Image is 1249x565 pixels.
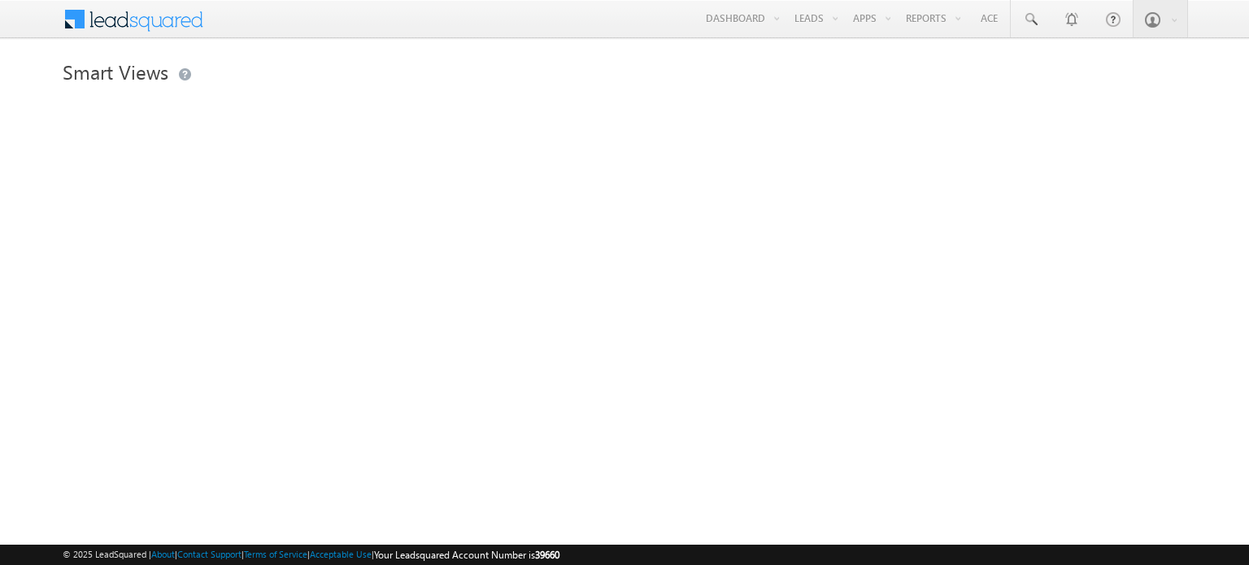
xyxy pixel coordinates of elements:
[244,549,307,559] a: Terms of Service
[310,549,372,559] a: Acceptable Use
[151,549,175,559] a: About
[535,549,559,561] span: 39660
[63,59,168,85] span: Smart Views
[374,549,559,561] span: Your Leadsquared Account Number is
[177,549,242,559] a: Contact Support
[63,547,559,563] span: © 2025 LeadSquared | | | | |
